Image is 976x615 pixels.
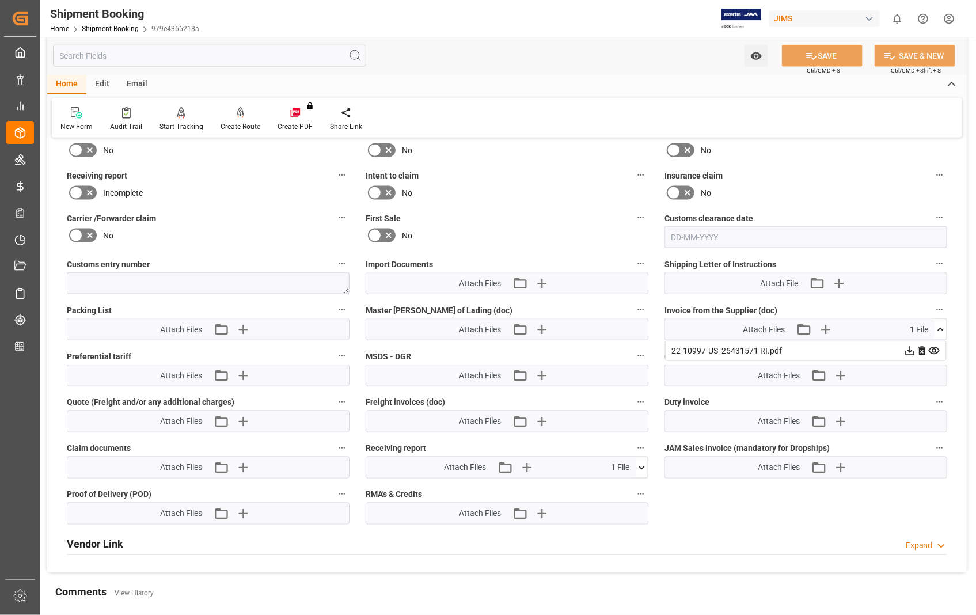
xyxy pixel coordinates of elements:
span: No [402,145,412,157]
button: Import Documents [633,256,648,271]
button: Quote (Freight and/or any additional charges) [335,394,350,409]
h2: Comments [55,584,107,600]
span: 1 File [910,324,928,336]
button: Receiving report [335,168,350,183]
div: Edit [86,75,118,94]
button: First Sale [633,210,648,225]
span: Attach Files [758,462,800,474]
span: Attach Files [758,416,800,428]
span: Attach Files [160,370,202,382]
span: No [701,145,711,157]
button: Duty invoice [932,394,947,409]
button: show 0 new notifications [884,6,910,32]
button: Insurance claim [932,168,947,183]
span: Receiving report [67,170,127,182]
button: open menu [745,45,768,67]
span: Attach Files [459,370,501,382]
span: Attach Files [758,370,800,382]
button: Claim documents [335,441,350,455]
button: Shipping Letter of Instructions [932,256,947,271]
span: No [402,187,412,199]
button: SAVE [782,45,863,67]
span: Master [PERSON_NAME] of Lading (doc) [366,305,512,317]
div: Create Route [221,122,260,132]
div: Shipment Booking [50,5,199,22]
span: Attach Files [444,462,486,474]
span: Attach Files [160,508,202,520]
button: Packing List [335,302,350,317]
div: New Form [60,122,93,132]
span: Attach Files [459,278,501,290]
button: SAVE & NEW [875,45,955,67]
span: Incomplete [103,187,143,199]
button: MSDS - DGR [633,348,648,363]
span: Invoice from the Supplier (doc) [664,305,777,317]
h2: Vendor Link [67,537,123,552]
a: Shipment Booking [82,25,139,33]
span: Insurance claim [664,170,723,182]
span: JAM Sales invoice (mandatory for Dropships) [664,443,830,455]
button: Carrier /Forwarder claim [335,210,350,225]
span: No [103,230,113,242]
button: Intent to claim [633,168,648,183]
button: JAM Sales invoice (mandatory for Dropships) [932,441,947,455]
span: Ctrl/CMD + S [807,66,840,75]
a: Home [50,25,69,33]
span: Claim documents [67,443,131,455]
button: Invoice from the Supplier (doc) [932,302,947,317]
span: No [402,230,412,242]
span: Receiving report [366,443,426,455]
span: Duty invoice [664,397,709,409]
span: OGD - PGA [664,351,704,363]
div: JIMS [769,10,880,27]
button: Customs clearance date [932,210,947,225]
span: 1 File [611,462,629,474]
span: Attach Files [459,324,501,336]
div: Expand [906,540,933,552]
span: Customs clearance date [664,212,753,225]
input: Search Fields [53,45,366,67]
div: 22-10997-US_25431571 RI.pdf [671,345,940,357]
span: Customs entry number [67,259,150,271]
span: MSDS - DGR [366,351,411,363]
div: Start Tracking [159,122,203,132]
span: Carrier /Forwarder claim [67,212,156,225]
span: Attach Files [160,416,202,428]
span: RMA's & Credits [366,489,422,501]
button: JIMS [769,7,884,29]
button: Proof of Delivery (POD) [335,487,350,502]
span: Attach Files [160,324,202,336]
span: Freight invoices (doc) [366,397,445,409]
span: Proof of Delivery (POD) [67,489,151,501]
button: Receiving report [633,441,648,455]
div: Email [118,75,156,94]
span: No [103,145,113,157]
span: Intent to claim [366,170,419,182]
span: Quote (Freight and/or any additional charges) [67,397,234,409]
span: Import Documents [366,259,433,271]
button: Preferential tariff [335,348,350,363]
span: Attach Files [160,462,202,474]
button: Help Center [910,6,936,32]
span: Preferential tariff [67,351,131,363]
div: Share Link [330,122,362,132]
span: Ctrl/CMD + Shift + S [891,66,941,75]
a: View History [115,590,154,598]
button: RMA's & Credits [633,487,648,502]
button: Freight invoices (doc) [633,394,648,409]
span: Attach Files [459,508,501,520]
span: Packing List [67,305,112,317]
input: DD-MM-YYYY [664,226,947,248]
div: Audit Trail [110,122,142,132]
span: No [701,187,711,199]
span: First Sale [366,212,401,225]
button: Customs entry number [335,256,350,271]
span: Attach Files [459,416,501,428]
span: Attach File [760,278,798,290]
span: Shipping Letter of Instructions [664,259,776,271]
span: Attach Files [743,324,785,336]
div: Home [47,75,86,94]
button: Master [PERSON_NAME] of Lading (doc) [633,302,648,317]
img: Exertis%20JAM%20-%20Email%20Logo.jpg_1722504956.jpg [721,9,761,29]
